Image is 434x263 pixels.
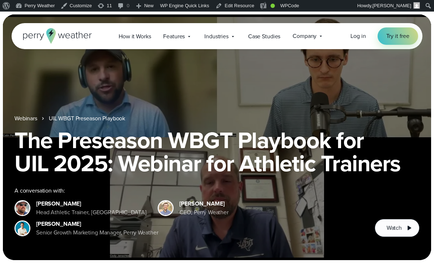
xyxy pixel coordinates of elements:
a: Webinars [14,114,37,123]
button: Watch [375,219,420,237]
div: Head Athletic Trainer, [GEOGRAPHIC_DATA] [36,208,146,217]
img: Spencer Patton, Perry Weather [16,221,29,235]
a: Case Studies [242,29,286,44]
div: Senior Growth Marketing Manager, Perry Weather [36,228,158,237]
span: Features [163,32,185,41]
div: Good [271,4,275,8]
a: Log in [350,32,366,40]
span: Company [293,32,316,40]
div: [PERSON_NAME] [36,199,146,208]
div: [PERSON_NAME] [36,220,158,228]
span: How it Works [119,32,151,41]
span: Case Studies [248,32,280,41]
nav: Breadcrumb [14,114,420,123]
span: Try it free [386,32,409,40]
span: Industries [204,32,229,41]
a: UIL WBGT Preseason Playbook [49,114,125,123]
div: [PERSON_NAME] [179,199,228,208]
a: How it Works [112,29,157,44]
img: cody-henschke-headshot [16,201,29,215]
span: [PERSON_NAME] [373,3,411,8]
span: Log in [350,32,366,40]
a: Try it free [378,27,418,45]
img: Colin Perry, CEO of Perry Weather [159,201,173,215]
div: A conversation with: [14,186,363,195]
h1: The Preseason WBGT Playbook for UIL 2025: Webinar for Athletic Trainers [14,129,420,175]
span: Watch [387,224,402,232]
div: CEO, Perry Weather [179,208,228,217]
